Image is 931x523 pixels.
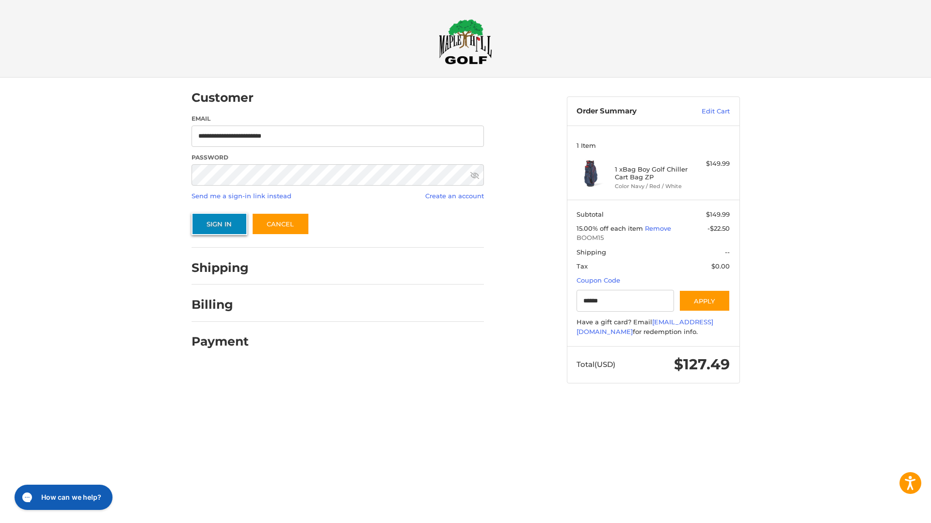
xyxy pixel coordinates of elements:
[439,19,492,64] img: Maple Hill Golf
[10,481,115,513] iframe: Gorgias live chat messenger
[192,153,484,162] label: Password
[725,248,730,256] span: --
[681,107,730,116] a: Edit Cart
[615,182,689,190] li: Color Navy / Red / White
[577,276,620,284] a: Coupon Code
[711,262,730,270] span: $0.00
[192,192,291,200] a: Send me a sign-in link instead
[192,297,248,312] h2: Billing
[425,192,484,200] a: Create an account
[577,248,606,256] span: Shipping
[192,213,247,235] button: Sign In
[192,334,249,349] h2: Payment
[577,107,681,116] h3: Order Summary
[252,213,309,235] a: Cancel
[707,224,730,232] span: -$22.50
[706,210,730,218] span: $149.99
[577,318,713,335] a: [EMAIL_ADDRESS][DOMAIN_NAME]
[577,360,615,369] span: Total (USD)
[691,159,730,169] div: $149.99
[192,90,254,105] h2: Customer
[577,224,645,232] span: 15.00% off each item
[615,165,689,181] h4: 1 x Bag Boy Golf Chiller Cart Bag ZP
[192,114,484,123] label: Email
[577,290,674,312] input: Gift Certificate or Coupon Code
[577,142,730,149] h3: 1 Item
[577,262,588,270] span: Tax
[674,355,730,373] span: $127.49
[577,233,730,243] span: BOOM15
[679,290,730,312] button: Apply
[192,260,249,275] h2: Shipping
[645,224,671,232] a: Remove
[577,210,604,218] span: Subtotal
[577,317,730,336] div: Have a gift card? Email for redemption info.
